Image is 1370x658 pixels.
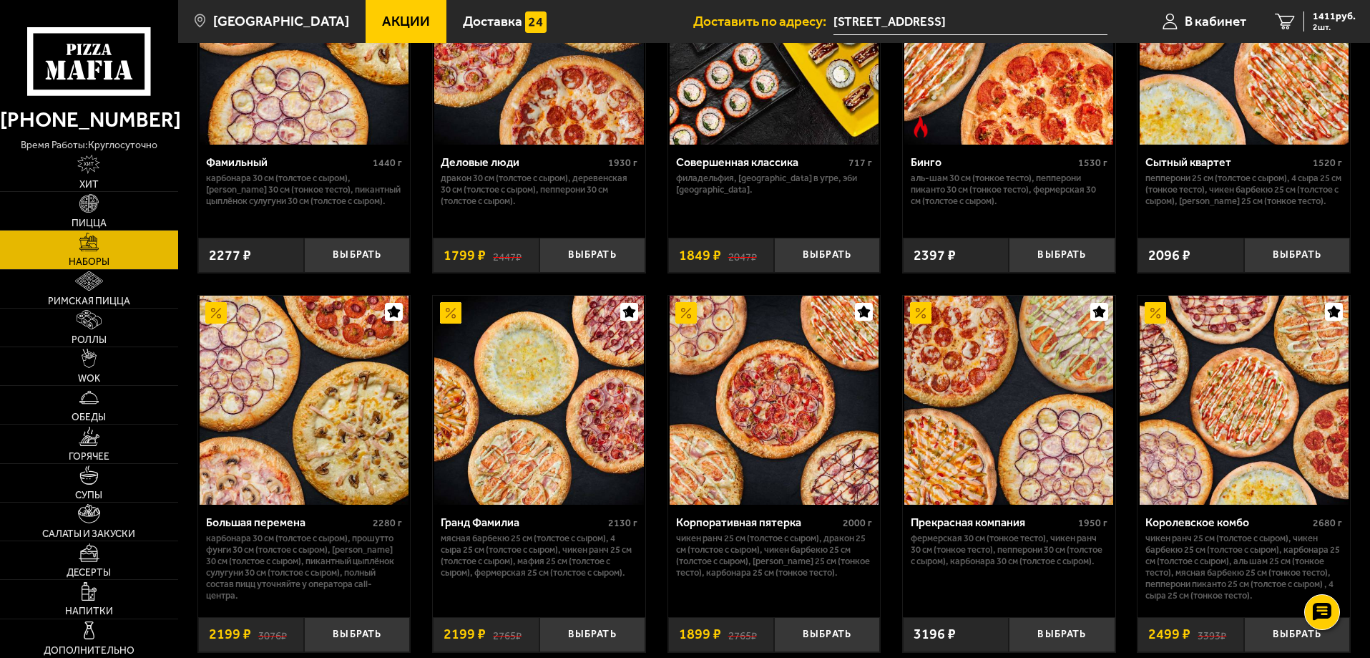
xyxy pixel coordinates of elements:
img: Корпоративная пятерка [670,296,879,505]
img: Акционный [440,302,461,324]
p: Чикен Ранч 25 см (толстое с сыром), Дракон 25 см (толстое с сыром), Чикен Барбекю 25 см (толстое ... [676,533,873,579]
div: Прекрасная компания [911,516,1075,529]
span: 2499 ₽ [1148,627,1190,642]
s: 2047 ₽ [728,248,757,263]
span: Напитки [65,606,113,616]
img: Акционный [1145,302,1166,324]
span: Десерты [67,568,111,578]
span: 1520 г [1313,157,1342,169]
p: Фермерская 30 см (тонкое тесто), Чикен Ранч 30 см (тонкое тесто), Пепперони 30 см (толстое с сыро... [911,533,1107,567]
span: 717 г [848,157,872,169]
span: В кабинет [1185,14,1246,28]
span: 2397 ₽ [914,248,956,263]
p: Карбонара 30 см (толстое с сыром), [PERSON_NAME] 30 см (тонкое тесто), Пикантный цыплёнок сулугун... [206,173,403,207]
span: Доставка [463,14,522,28]
button: Выбрать [1244,617,1350,652]
a: АкционныйБольшая перемена [198,296,411,505]
a: АкционныйГранд Фамилиа [433,296,645,505]
button: Выбрать [774,617,880,652]
span: Супы [75,490,102,500]
span: Наборы [69,257,109,267]
img: Прекрасная компания [904,296,1113,505]
span: 2000 г [843,517,872,529]
div: Королевское комбо [1145,516,1309,529]
div: Совершенная классика [676,155,846,169]
p: Дракон 30 см (толстое с сыром), Деревенская 30 см (толстое с сыром), Пепперони 30 см (толстое с с... [441,173,637,207]
span: Хит [79,180,99,190]
button: Выбрать [774,238,880,273]
span: Акции [382,14,430,28]
span: Римская пицца [48,296,130,306]
div: Бинго [911,155,1075,169]
div: Большая перемена [206,516,370,529]
span: [GEOGRAPHIC_DATA] [213,14,349,28]
span: 1799 ₽ [444,248,486,263]
span: Дополнительно [44,646,134,656]
button: Выбрать [1244,238,1350,273]
span: Роллы [72,335,107,345]
span: Доставить по адресу: [693,14,833,28]
button: Выбрать [539,238,645,273]
span: 1950 г [1078,517,1107,529]
span: 1849 ₽ [679,248,721,263]
img: Акционный [675,302,697,324]
span: 2130 г [608,517,637,529]
button: Выбрать [1009,238,1115,273]
input: Ваш адрес доставки [833,9,1107,35]
img: Острое блюдо [910,116,931,137]
a: АкционныйКоролевское комбо [1137,296,1350,505]
span: 1411 руб. [1313,11,1356,21]
div: Фамильный [206,155,370,169]
button: Выбрать [539,617,645,652]
span: Обеды [72,412,106,422]
div: Гранд Фамилиа [441,516,605,529]
s: 2765 ₽ [728,627,757,642]
img: Королевское комбо [1140,296,1349,505]
s: 3393 ₽ [1198,627,1226,642]
img: Акционный [910,302,931,324]
span: Пицца [72,218,107,228]
img: 15daf4d41897b9f0e9f617042186c801.svg [525,11,547,33]
div: Деловые люди [441,155,605,169]
span: Горячее [69,452,109,462]
p: Чикен Ранч 25 см (толстое с сыром), Чикен Барбекю 25 см (толстое с сыром), Карбонара 25 см (толст... [1145,533,1342,601]
a: АкционныйКорпоративная пятерка [668,296,881,505]
span: 1930 г [608,157,637,169]
button: Выбрать [304,617,410,652]
span: проспект Будённого, 19к2 [833,9,1107,35]
img: Гранд Фамилиа [434,296,643,505]
s: 3076 ₽ [258,627,287,642]
p: Аль-Шам 30 см (тонкое тесто), Пепперони Пиканто 30 см (тонкое тесто), Фермерская 30 см (толстое с... [911,173,1107,207]
span: Салаты и закуски [42,529,135,539]
span: 1440 г [373,157,402,169]
s: 2447 ₽ [493,248,522,263]
span: 3196 ₽ [914,627,956,642]
img: Большая перемена [200,296,408,505]
span: 2199 ₽ [444,627,486,642]
span: 2680 г [1313,517,1342,529]
button: Выбрать [304,238,410,273]
a: АкционныйПрекрасная компания [903,296,1115,505]
p: Мясная Барбекю 25 см (толстое с сыром), 4 сыра 25 см (толстое с сыром), Чикен Ранч 25 см (толстое... [441,533,637,579]
span: 1530 г [1078,157,1107,169]
p: Филадельфия, [GEOGRAPHIC_DATA] в угре, Эби [GEOGRAPHIC_DATA]. [676,173,873,195]
img: Акционный [205,302,227,324]
div: Сытный квартет [1145,155,1309,169]
span: 2199 ₽ [209,627,251,642]
p: Карбонара 30 см (толстое с сыром), Прошутто Фунги 30 см (толстое с сыром), [PERSON_NAME] 30 см (т... [206,533,403,601]
button: Выбрать [1009,617,1115,652]
span: WOK [78,374,100,384]
span: 2 шт. [1313,23,1356,32]
span: 2277 ₽ [209,248,251,263]
span: 2096 ₽ [1148,248,1190,263]
p: Пепперони 25 см (толстое с сыром), 4 сыра 25 см (тонкое тесто), Чикен Барбекю 25 см (толстое с сы... [1145,173,1342,207]
span: 2280 г [373,517,402,529]
span: 1899 ₽ [679,627,721,642]
div: Корпоративная пятерка [676,516,840,529]
s: 2765 ₽ [493,627,522,642]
